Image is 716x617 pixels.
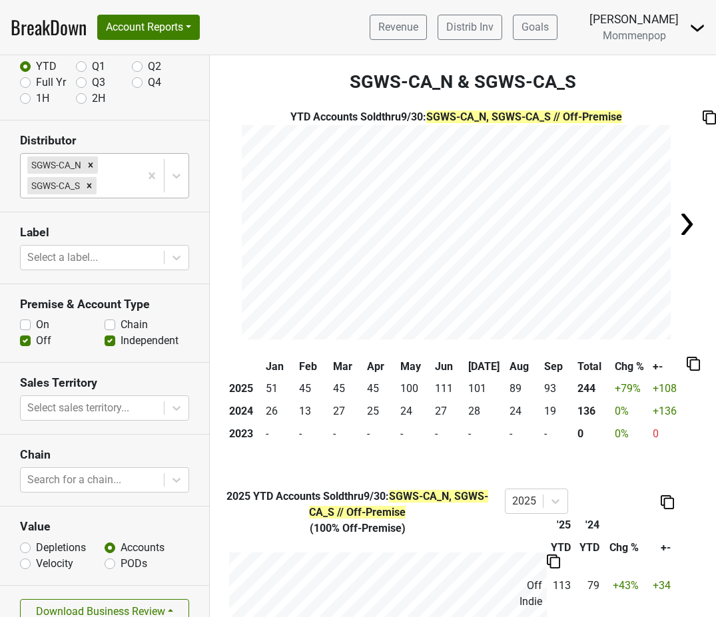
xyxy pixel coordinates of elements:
label: Q4 [148,75,161,91]
td: 0 % [611,423,649,445]
label: YTD [36,59,57,75]
td: 25 [364,400,397,423]
td: 27 [330,400,364,423]
div: SGWS-CA_S [27,177,82,194]
h3: SGWS-CA_N & SGWS-CA_S [210,71,716,93]
span: SGWS-CA_N, SGWS-CA_S // Off-Premise [426,110,622,123]
td: Off Indie [505,575,545,614]
th: 2023 [226,423,263,445]
td: 26 [263,400,296,423]
div: Remove SGWS-CA_N [83,156,98,174]
img: Copy to clipboard [661,495,674,509]
h3: Distributor [20,134,189,148]
td: 45 [330,378,364,401]
td: 111 [432,378,465,401]
td: 100 [397,378,432,401]
td: 113 [545,575,574,614]
label: Accounts [121,540,165,556]
td: 28 [465,400,506,423]
td: 45 [364,378,397,401]
td: 79 [574,575,603,614]
td: 19 [541,400,575,423]
h3: Value [20,520,189,534]
div: SGWS-CA_N [27,156,83,174]
label: On [36,317,49,333]
h3: Chain [20,448,189,462]
td: 13 [296,400,330,423]
label: Q2 [148,59,161,75]
th: [DATE] [465,355,506,378]
label: Q1 [92,59,105,75]
th: Jun [432,355,465,378]
button: Account Reports [97,15,200,40]
th: 0 [575,423,612,445]
td: - [397,423,432,445]
td: +136 [649,400,687,423]
td: - [364,423,397,445]
a: BreakDown [11,13,87,41]
th: +- [642,536,674,559]
td: 45 [296,378,330,401]
img: Copy to clipboard [703,110,716,124]
td: - [296,423,330,445]
div: [PERSON_NAME] [589,11,679,28]
th: 244 [575,378,612,401]
h3: Label [20,226,189,240]
td: - [330,423,364,445]
td: 27 [432,400,465,423]
h3: Premise & Account Type [20,298,189,311]
th: Total [575,355,612,378]
span: Mommenpop [603,29,666,42]
th: YTD [574,536,603,559]
th: Chg % [603,536,642,559]
td: +108 [649,378,687,401]
td: 24 [506,400,540,423]
td: 51 [263,378,296,401]
label: 1H [36,91,49,106]
label: PODs [121,556,147,572]
img: Copy to clipboard [687,357,700,371]
th: Chg % [611,355,649,378]
label: Off [36,333,51,349]
td: 89 [506,378,540,401]
label: 2H [92,91,105,106]
th: Feb [296,355,330,378]
td: 93 [541,378,575,401]
a: Distrib Inv [438,15,502,40]
th: YTD [545,536,574,559]
th: 136 [575,400,612,423]
td: +43 % [603,575,642,614]
label: Chain [121,317,148,333]
a: Goals [513,15,557,40]
td: - [432,423,465,445]
td: 24 [397,400,432,423]
td: +79 % [611,378,649,401]
label: Q3 [92,75,105,91]
span: 2025 [226,490,253,503]
th: +- [649,355,687,378]
td: - [263,423,296,445]
th: '25 [545,514,574,536]
td: - [506,423,540,445]
th: Sep [541,355,575,378]
td: - [541,423,575,445]
th: Mar [330,355,364,378]
td: 0 [649,423,687,445]
th: 2024 [226,400,263,423]
td: - [465,423,506,445]
label: Velocity [36,556,73,572]
th: May [397,355,432,378]
div: Remove SGWS-CA_S [82,177,97,194]
th: Apr [364,355,397,378]
h3: Sales Territory [20,376,189,390]
label: Depletions [36,540,86,556]
td: 0 % [611,400,649,423]
th: Aug [506,355,540,378]
th: Jan [263,355,296,378]
td: +34 [642,575,674,614]
div: ( 100% Off-Premise ) [220,520,495,536]
th: 2025 [226,378,263,401]
td: 101 [465,378,506,401]
img: Dropdown Menu [689,20,705,36]
th: '24 [574,514,603,536]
